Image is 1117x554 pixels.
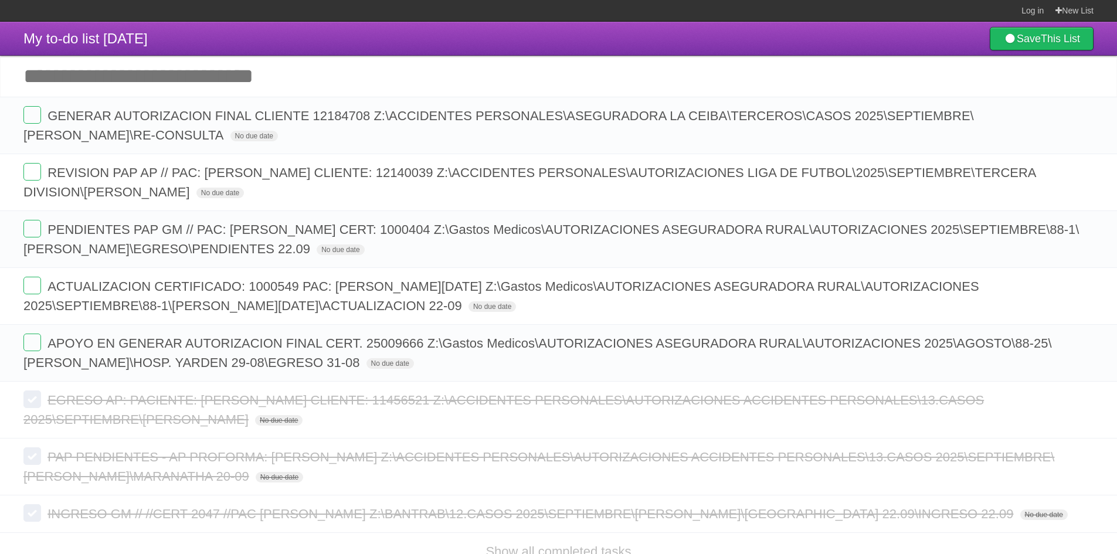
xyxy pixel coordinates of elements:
span: ACTUALIZACION CERTIFICADO: 1000549 PAC: [PERSON_NAME][DATE] Z:\Gastos Medicos\AUTORIZACIONES ASEG... [23,279,979,313]
span: EGRESO AP: PACIENTE: [PERSON_NAME] CLIENTE: 11456521 Z:\ACCIDENTES PERSONALES\AUTORIZACIONES ACCI... [23,393,984,427]
label: Done [23,220,41,237]
a: SaveThis List [990,27,1094,50]
label: Done [23,334,41,351]
span: No due date [468,301,516,312]
label: Done [23,106,41,124]
span: PENDIENTES PAP GM // PAC: [PERSON_NAME] CERT: 1000404 Z:\Gastos Medicos\AUTORIZACIONES ASEGURADOR... [23,222,1079,256]
span: No due date [1020,509,1068,520]
span: My to-do list [DATE] [23,30,148,46]
span: GENERAR AUTORIZACION FINAL CLIENTE 12184708 Z:\ACCIDENTES PERSONALES\ASEGURADORA LA CEIBA\TERCERO... [23,108,974,142]
span: No due date [196,188,244,198]
label: Done [23,390,41,408]
label: Done [23,277,41,294]
span: APOYO EN GENERAR AUTORIZACION FINAL CERT. 25009666 Z:\Gastos Medicos\AUTORIZACIONES ASEGURADORA R... [23,336,1052,370]
label: Done [23,447,41,465]
span: No due date [317,244,364,255]
span: PAP PENDIENTES - AP PROFORMA: [PERSON_NAME] Z:\ACCIDENTES PERSONALES\AUTORIZACIONES ACCIDENTES PE... [23,450,1054,484]
label: Done [23,504,41,522]
span: No due date [256,472,303,482]
span: No due date [366,358,414,369]
span: INGRESO GM // //CERT 2047 //PAC [PERSON_NAME] Z:\BANTRAB\12.CASOS 2025\SEPTIEMBRE\[PERSON_NAME]\[... [47,507,1016,521]
b: This List [1041,33,1080,45]
span: REVISION PAP AP // PAC: [PERSON_NAME] CLIENTE: 12140039 Z:\ACCIDENTES PERSONALES\AUTORIZACIONES L... [23,165,1035,199]
span: No due date [255,415,303,426]
span: No due date [230,131,278,141]
label: Done [23,163,41,181]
